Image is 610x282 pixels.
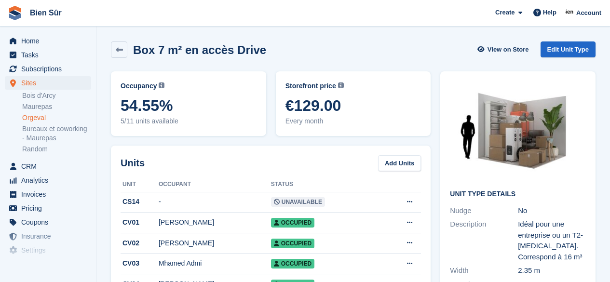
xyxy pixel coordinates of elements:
[121,81,157,91] span: Occupancy
[159,258,271,269] div: Mhamed Admi
[133,43,266,56] h2: Box 7 m² en accès Drive
[285,81,336,91] span: Storefront price
[285,116,421,126] span: Every month
[271,177,380,192] th: Status
[271,239,314,248] span: Occupied
[121,217,159,228] div: CV01
[121,238,159,248] div: CV02
[21,34,79,48] span: Home
[22,145,91,154] a: Random
[271,197,325,207] span: Unavailable
[5,76,91,90] a: menu
[576,8,601,18] span: Account
[22,102,91,111] a: Maurepas
[121,156,145,170] h2: Units
[21,160,79,173] span: CRM
[5,62,91,76] a: menu
[450,81,586,183] img: box-7m2.jpg
[5,201,91,215] a: menu
[22,124,91,143] a: Bureaux et coworking - Maurepas
[21,229,79,243] span: Insurance
[26,5,66,21] a: Bien Sûr
[8,6,22,20] img: stora-icon-8386f47178a22dfd0bd8f6a31ec36ba5ce8667c1dd55bd0f319d3a0aa187defe.svg
[518,219,586,262] div: Idéal pour une entreprise ou un T2-[MEDICAL_DATA]. Correspond à 16 m³
[518,265,586,276] div: 2.35 m
[5,215,91,229] a: menu
[159,177,271,192] th: Occupant
[5,257,91,271] a: menu
[450,219,518,262] div: Description
[159,217,271,228] div: [PERSON_NAME]
[285,97,421,114] span: €129.00
[450,205,518,216] div: Nudge
[338,82,344,88] img: icon-info-grey-7440780725fd019a000dd9b08b2336e03edf1995a4989e88bcd33f0948082b44.svg
[121,177,159,192] th: Unit
[518,205,586,216] div: No
[378,155,421,171] a: Add Units
[543,8,556,17] span: Help
[271,259,314,269] span: Occupied
[21,257,79,271] span: Capital
[495,8,515,17] span: Create
[21,188,79,201] span: Invoices
[21,201,79,215] span: Pricing
[488,45,529,54] span: View on Store
[5,48,91,62] a: menu
[121,116,257,126] span: 5/11 units available
[5,188,91,201] a: menu
[22,113,91,122] a: Orgeval
[121,97,257,114] span: 54.55%
[476,41,533,57] a: View on Store
[21,174,79,187] span: Analytics
[159,192,271,213] td: -
[450,265,518,276] div: Width
[565,8,575,17] img: Asmaa Habri
[159,238,271,248] div: [PERSON_NAME]
[22,91,91,100] a: Bois d'Arcy
[121,258,159,269] div: CV03
[5,34,91,48] a: menu
[271,218,314,228] span: Occupied
[541,41,596,57] a: Edit Unit Type
[21,243,79,257] span: Settings
[21,76,79,90] span: Sites
[5,229,91,243] a: menu
[21,215,79,229] span: Coupons
[450,190,586,198] h2: Unit Type details
[121,197,159,207] div: CS14
[21,48,79,62] span: Tasks
[5,160,91,173] a: menu
[5,243,91,257] a: menu
[159,82,164,88] img: icon-info-grey-7440780725fd019a000dd9b08b2336e03edf1995a4989e88bcd33f0948082b44.svg
[21,62,79,76] span: Subscriptions
[5,174,91,187] a: menu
